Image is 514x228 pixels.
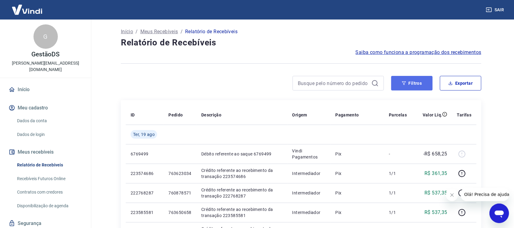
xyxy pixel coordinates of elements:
p: 1/1 [389,209,407,216]
p: Pix [336,170,379,176]
span: Ter, 19 ago [133,131,155,137]
p: Pagamento [336,112,359,118]
a: Contratos com credores [15,186,84,198]
p: Pedido [168,112,183,118]
a: Início [121,28,133,35]
p: Origem [292,112,307,118]
p: R$ 537,35 [425,189,448,197]
p: 763623034 [168,170,192,176]
a: Início [7,83,84,96]
iframe: Mensagem da empresa [461,188,509,201]
p: Relatório de Recebíveis [185,28,238,35]
p: 223585581 [131,209,159,216]
iframe: Fechar mensagem [446,189,458,201]
p: GestãoDS [31,51,60,58]
a: Disponibilização de agenda [15,200,84,212]
p: 222768287 [131,190,159,196]
p: Tarifas [457,112,472,118]
p: 760878571 [168,190,192,196]
p: ID [131,112,135,118]
p: R$ 361,35 [425,170,448,177]
p: Intermediador [292,170,326,176]
button: Meus recebíveis [7,145,84,159]
img: Vindi [7,0,47,19]
p: Valor Líq. [423,112,442,118]
h4: Relatório de Recebíveis [121,37,481,49]
button: Filtros [391,76,433,91]
p: Intermediador [292,209,326,216]
p: - [389,151,407,157]
button: Exportar [440,76,481,91]
p: Vindi Pagamentos [292,148,326,160]
p: Descrição [201,112,222,118]
span: Olá! Precisa de ajuda? [4,4,51,9]
p: 763650658 [168,209,192,216]
a: Saiba como funciona a programação dos recebimentos [356,49,481,56]
p: Intermediador [292,190,326,196]
p: 1/1 [389,190,407,196]
div: G [33,24,58,49]
p: Parcelas [389,112,407,118]
button: Sair [485,4,507,16]
p: R$ 537,35 [425,209,448,216]
a: Meus Recebíveis [140,28,178,35]
p: Crédito referente ao recebimento da transação 223585581 [201,206,283,219]
button: Meu cadastro [7,101,84,115]
p: 1/1 [389,170,407,176]
p: Pix [336,190,379,196]
a: Recebíveis Futuros Online [15,173,84,185]
p: Pix [336,151,379,157]
p: [PERSON_NAME][EMAIL_ADDRESS][DOMAIN_NAME] [5,60,86,73]
p: Pix [336,209,379,216]
p: 6769499 [131,151,159,157]
p: Crédito referente ao recebimento da transação 223574686 [201,167,283,180]
p: Débito referente ao saque 6769499 [201,151,283,157]
a: Relatório de Recebíveis [15,159,84,171]
p: 223574686 [131,170,159,176]
p: / [181,28,183,35]
iframe: Botão para abrir a janela de mensagens [490,204,509,223]
a: Dados de login [15,128,84,141]
p: -R$ 658,25 [423,150,447,158]
input: Busque pelo número do pedido [298,79,369,88]
a: Dados da conta [15,115,84,127]
p: Crédito referente ao recebimento da transação 222768287 [201,187,283,199]
p: / [136,28,138,35]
